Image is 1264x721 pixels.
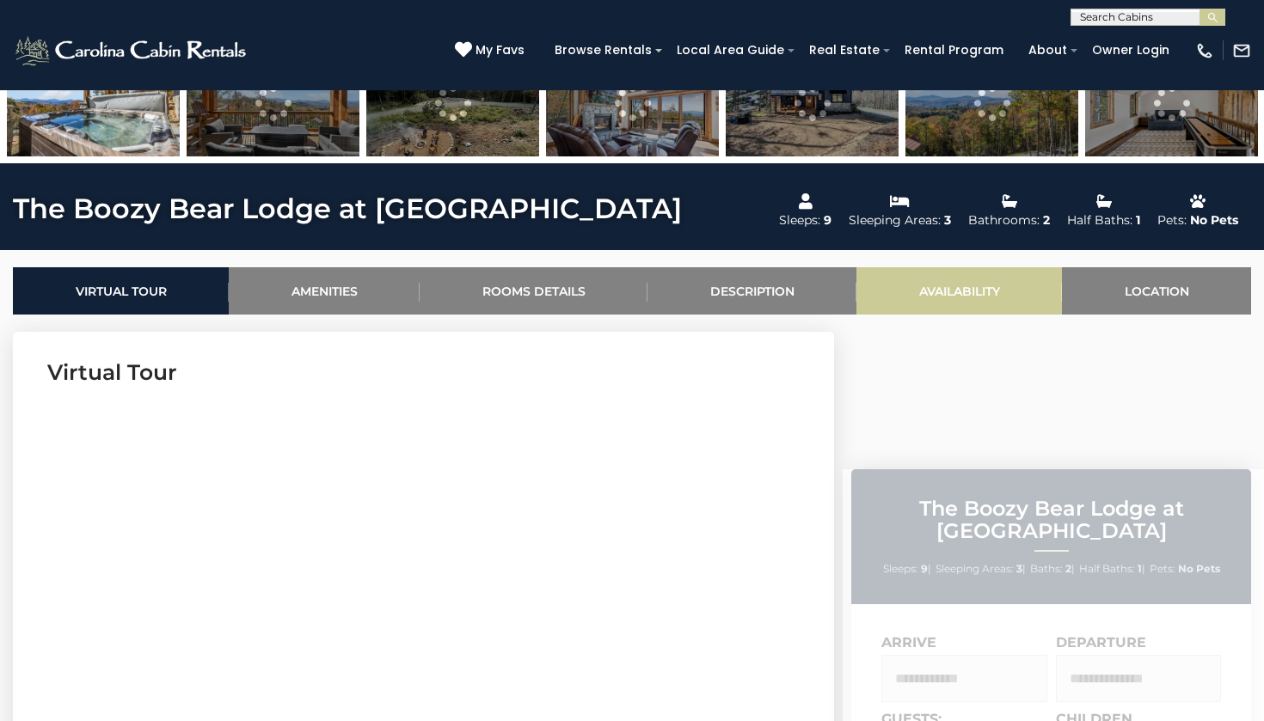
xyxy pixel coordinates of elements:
img: 167451539 [366,49,539,156]
a: Amenities [229,267,420,315]
h3: Virtual Tour [47,357,800,388]
img: 167447329 [187,49,359,156]
a: My Favs [455,41,529,60]
a: Availability [856,267,1062,315]
a: Rooms Details [420,267,647,315]
img: phone-regular-white.png [1195,41,1214,60]
a: About [1020,37,1076,64]
a: Rental Program [896,37,1012,64]
a: Location [1062,267,1251,315]
span: My Favs [476,41,525,59]
img: 167585719 [726,49,899,156]
img: White-1-2.png [13,34,251,68]
a: Virtual Tour [13,267,229,315]
img: 167447276 [546,49,719,156]
img: 167447322 [1085,49,1258,156]
a: Local Area Guide [668,37,793,64]
a: Description [647,267,856,315]
a: Browse Rentals [546,37,660,64]
img: 167447324 [905,49,1078,156]
img: 167447335 [7,49,180,156]
a: Real Estate [801,37,888,64]
img: mail-regular-white.png [1232,41,1251,60]
a: Owner Login [1083,37,1178,64]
